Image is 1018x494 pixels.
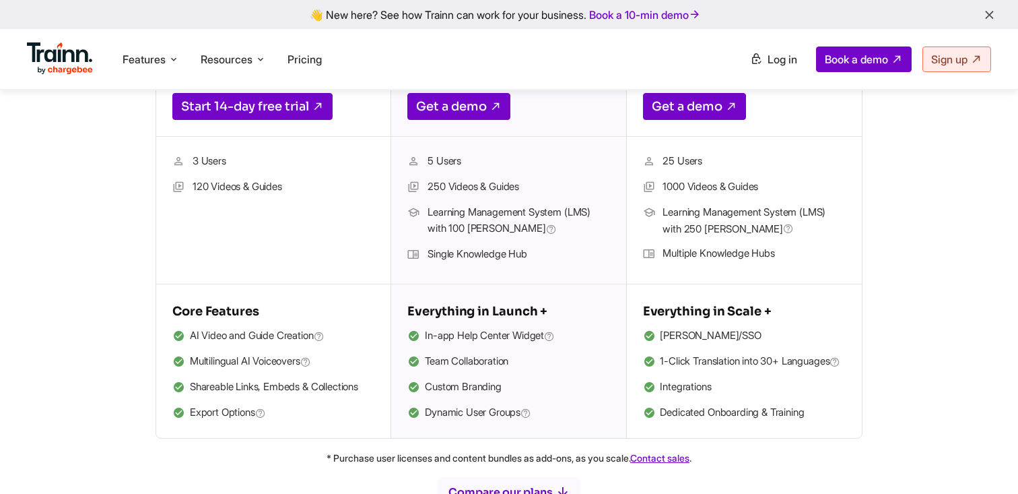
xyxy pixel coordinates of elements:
[643,379,846,396] li: Integrations
[660,353,840,371] span: 1-Click Translation into 30+ Languages
[643,404,846,422] li: Dedicated Onboarding & Training
[172,179,374,196] li: 120 Videos & Guides
[190,404,266,422] span: Export Options
[922,47,991,72] a: Sign up
[172,93,333,120] a: Start 14-day free trial
[768,53,797,66] span: Log in
[428,204,609,238] span: Learning Management System (LMS) with 100 [PERSON_NAME]
[190,353,311,371] span: Multilingual AI Voiceovers
[643,179,846,196] li: 1000 Videos & Guides
[407,379,609,396] li: Custom Branding
[663,204,845,237] span: Learning Management System (LMS) with 250 [PERSON_NAME]
[643,153,846,171] li: 25 Users
[172,379,374,396] li: Shareable Links, Embeds & Collections
[407,179,609,196] li: 250 Videos & Guides
[931,53,968,66] span: Sign up
[951,429,1018,494] iframe: Chat Widget
[123,52,166,67] span: Features
[643,93,746,120] a: Get a demo
[287,53,322,66] a: Pricing
[825,53,888,66] span: Book a demo
[407,153,609,171] li: 5 Users
[630,452,689,464] a: Contact sales
[425,328,555,345] span: In-app Help Center Widget
[172,301,374,322] h5: Core Features
[8,8,1010,21] div: 👋 New here? See how Trainn can work for your business.
[190,328,325,345] span: AI Video and Guide Creation
[425,404,531,422] span: Dynamic User Groups
[172,153,374,171] li: 3 Users
[407,93,510,120] a: Get a demo
[81,450,937,466] p: * Purchase user licenses and content bundles as add-ons, as you scale. .
[407,353,609,371] li: Team Collaboration
[407,301,609,322] h5: Everything in Launch +
[643,301,846,322] h5: Everything in Scale +
[586,5,704,24] a: Book a 10-min demo
[643,245,846,263] li: Multiple Knowledge Hubs
[27,42,93,75] img: Trainn Logo
[643,328,846,345] li: [PERSON_NAME]/SSO
[816,47,912,72] a: Book a demo
[201,52,252,67] span: Resources
[407,246,609,264] li: Single Knowledge Hub
[742,47,805,71] a: Log in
